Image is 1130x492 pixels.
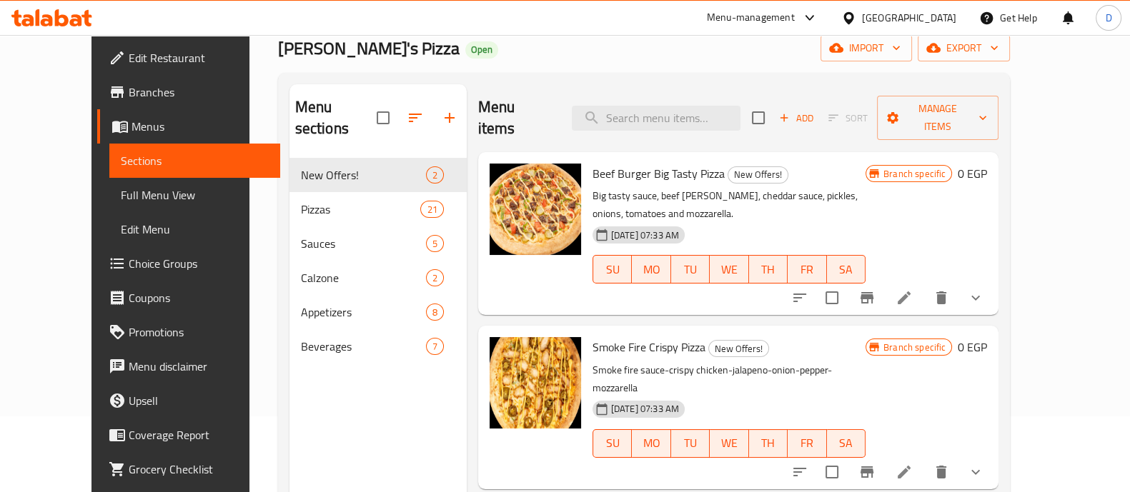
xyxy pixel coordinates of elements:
[398,101,432,135] span: Sort sections
[819,107,877,129] span: Select section first
[605,402,685,416] span: [DATE] 07:33 AM
[755,259,782,280] span: TH
[817,457,847,487] span: Select to update
[427,271,443,285] span: 2
[749,255,788,283] button: TH
[877,96,998,140] button: Manage items
[833,259,860,280] span: SA
[593,187,866,223] p: Big tasty sauce, beef [PERSON_NAME], cheddar sauce, pickles, onions, tomatoes and mozzarella.
[850,455,884,489] button: Branch-specific-item
[97,418,280,452] a: Coverage Report
[289,261,467,295] div: Calzone2
[301,338,426,355] div: Beverages
[710,255,748,283] button: WE
[599,433,626,453] span: SU
[715,259,743,280] span: WE
[427,306,443,319] span: 8
[632,429,670,458] button: MO
[129,358,269,375] span: Menu disclaimer
[827,255,866,283] button: SA
[129,323,269,341] span: Promotions
[301,201,421,218] span: Pizzas
[755,433,782,453] span: TH
[593,429,632,458] button: SU
[918,35,1010,61] button: export
[817,283,847,313] span: Select to update
[427,237,443,251] span: 5
[420,201,443,218] div: items
[109,212,280,246] a: Edit Menu
[129,392,269,409] span: Upsell
[129,255,269,272] span: Choice Groups
[465,44,498,56] span: Open
[129,84,269,101] span: Branches
[599,259,626,280] span: SU
[709,341,768,357] span: New Offers!
[129,49,269,66] span: Edit Restaurant
[862,10,956,26] div: [GEOGRAPHIC_DATA]
[707,9,795,26] div: Menu-management
[97,349,280,383] a: Menu disclaimer
[465,41,498,59] div: Open
[638,259,665,280] span: MO
[421,203,442,216] span: 21
[671,429,710,458] button: TU
[632,255,670,283] button: MO
[878,167,951,181] span: Branch specific
[850,281,884,315] button: Branch-specific-item
[638,433,665,453] span: MO
[490,337,581,428] img: Smoke Fire Crispy Pizza
[773,107,819,129] button: Add
[832,39,901,57] span: import
[788,429,826,458] button: FR
[605,229,685,242] span: [DATE] 07:33 AM
[432,101,467,135] button: Add section
[97,109,280,144] a: Menus
[793,259,821,280] span: FR
[97,41,280,75] a: Edit Restaurant
[426,303,444,321] div: items
[301,269,426,286] span: Calzone
[833,433,860,453] span: SA
[301,303,426,321] span: Appetizers
[301,235,426,252] div: Sauces
[97,75,280,109] a: Branches
[426,166,444,184] div: items
[924,455,958,489] button: delete
[958,281,993,315] button: show more
[426,235,444,252] div: items
[728,166,788,184] div: New Offers!
[490,164,581,255] img: Beef Burger Big Tasty Pizza
[743,103,773,133] span: Select section
[783,455,817,489] button: sort-choices
[773,107,819,129] span: Add item
[129,289,269,306] span: Coupons
[783,281,817,315] button: sort-choices
[728,166,788,183] span: New Offers!
[97,383,280,418] a: Upsell
[278,32,460,64] span: [PERSON_NAME]'s Pizza
[788,255,826,283] button: FR
[121,221,269,238] span: Edit Menu
[97,281,280,315] a: Coupons
[97,452,280,486] a: Grocery Checklist
[132,118,269,135] span: Menus
[289,158,467,192] div: New Offers!2
[671,255,710,283] button: TU
[289,295,467,329] div: Appetizers8
[289,329,467,363] div: Beverages7
[97,246,280,281] a: Choice Groups
[301,166,426,184] span: New Offers!
[289,226,467,261] div: Sauces5
[593,163,725,184] span: Beef Burger Big Tasty Pizza
[749,429,788,458] button: TH
[821,35,912,61] button: import
[793,433,821,453] span: FR
[478,96,555,139] h2: Menu items
[593,361,866,397] p: Smoke fire sauce-crispy chicken-jalapeno-onion-pepper-mozzarella
[427,340,443,353] span: 7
